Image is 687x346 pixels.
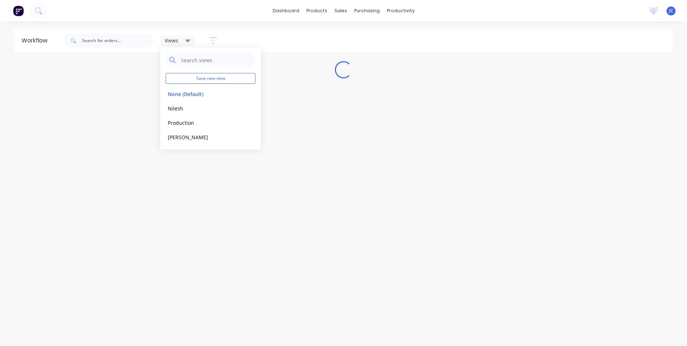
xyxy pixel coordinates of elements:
[166,133,242,141] button: [PERSON_NAME]
[166,119,242,127] button: Production
[351,5,383,16] div: purchasing
[331,5,351,16] div: sales
[13,5,24,16] img: Factory
[22,36,51,45] div: Workflow
[166,90,242,98] button: None (Default)
[166,104,242,113] button: Nilesh
[166,73,255,84] button: Save new view
[669,8,673,14] span: JC
[82,33,153,48] input: Search for orders...
[180,53,252,67] input: Search views
[165,37,178,44] span: Views
[269,5,303,16] a: dashboard
[303,5,331,16] div: products
[383,5,418,16] div: productivity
